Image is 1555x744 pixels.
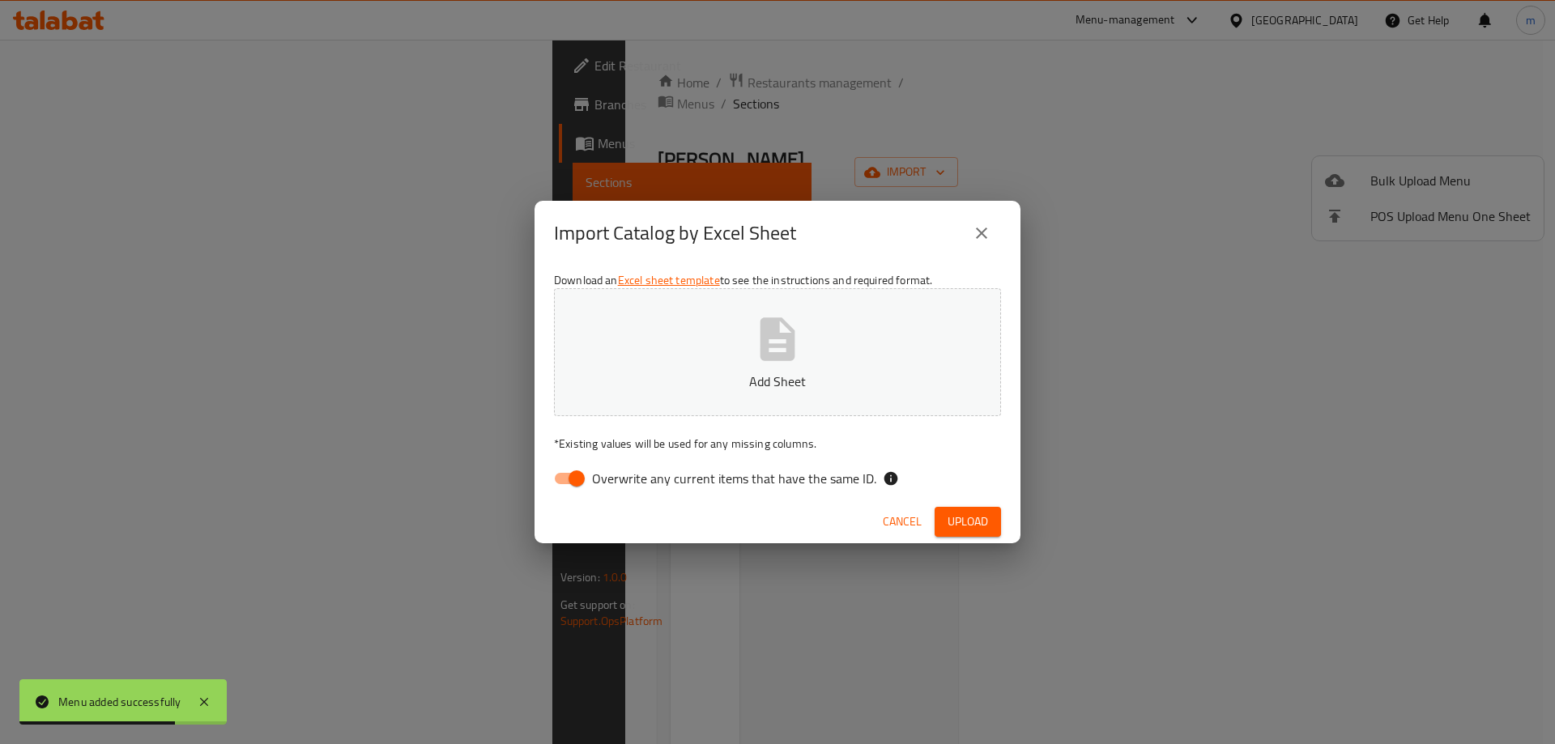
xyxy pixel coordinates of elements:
a: Excel sheet template [618,270,720,291]
span: Upload [948,512,988,532]
button: Add Sheet [554,288,1001,416]
span: Cancel [883,512,922,532]
button: Cancel [876,507,928,537]
button: close [962,214,1001,253]
p: Add Sheet [579,372,976,391]
div: Menu added successfully [58,693,181,711]
span: Overwrite any current items that have the same ID. [592,469,876,488]
p: Existing values will be used for any missing columns. [554,436,1001,452]
button: Upload [935,507,1001,537]
div: Download an to see the instructions and required format. [535,266,1020,500]
h2: Import Catalog by Excel Sheet [554,220,796,246]
svg: If the overwrite option isn't selected, then the items that match an existing ID will be ignored ... [883,470,899,487]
